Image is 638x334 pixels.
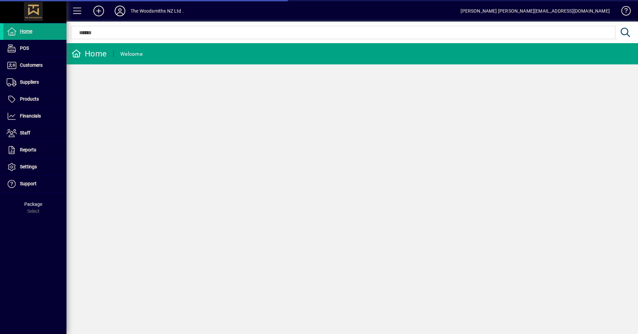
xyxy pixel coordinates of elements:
[3,125,66,141] a: Staff
[20,45,29,51] span: POS
[120,49,143,59] div: Welcome
[616,1,630,23] a: Knowledge Base
[20,164,37,169] span: Settings
[20,96,39,102] span: Products
[3,108,66,125] a: Financials
[3,159,66,175] a: Settings
[24,202,42,207] span: Package
[461,6,610,16] div: [PERSON_NAME] [PERSON_NAME][EMAIL_ADDRESS][DOMAIN_NAME]
[20,29,32,34] span: Home
[3,142,66,158] a: Reports
[3,57,66,74] a: Customers
[20,79,39,85] span: Suppliers
[109,5,131,17] button: Profile
[3,74,66,91] a: Suppliers
[71,48,107,59] div: Home
[131,6,184,16] div: The Woodsmiths NZ Ltd .
[3,40,66,57] a: POS
[20,147,36,152] span: Reports
[20,181,37,186] span: Support
[3,91,66,108] a: Products
[20,113,41,119] span: Financials
[3,176,66,192] a: Support
[20,62,43,68] span: Customers
[88,5,109,17] button: Add
[20,130,30,135] span: Staff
